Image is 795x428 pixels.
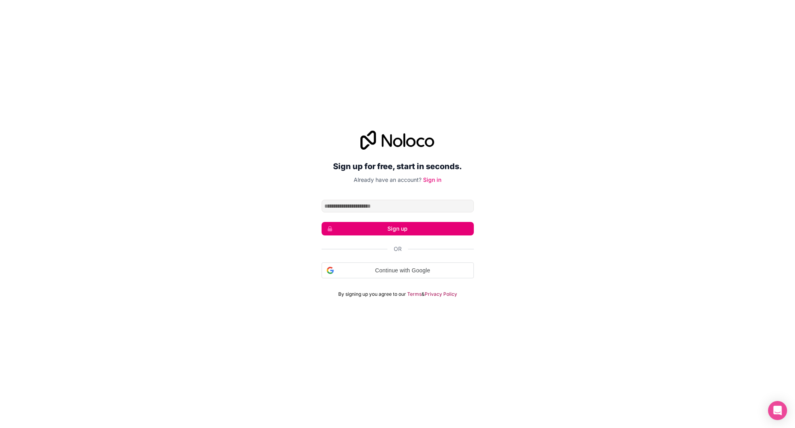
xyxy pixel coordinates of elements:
[322,200,474,212] input: Email address
[768,401,787,420] div: Open Intercom Messenger
[354,176,421,183] span: Already have an account?
[322,262,474,278] div: Continue with Google
[394,245,402,253] span: Or
[322,222,474,235] button: Sign up
[421,291,425,297] span: &
[338,291,406,297] span: By signing up you agree to our
[337,266,469,275] span: Continue with Google
[407,291,421,297] a: Terms
[425,291,457,297] a: Privacy Policy
[423,176,441,183] a: Sign in
[322,159,474,174] h2: Sign up for free, start in seconds.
